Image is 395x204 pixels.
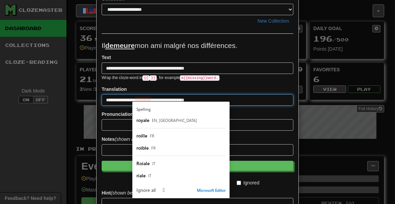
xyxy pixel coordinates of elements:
u: demeure [105,42,135,49]
code: A {{ missing }} word. [180,75,219,81]
em: (shown after answering) [115,136,165,142]
label: Hint [102,189,165,196]
label: Pronunciation [102,111,133,118]
label: Ignored [237,179,259,186]
code: {{ [142,75,150,81]
button: Add to Reviews [102,161,293,171]
label: Notes [102,136,165,143]
em: (shown before answering) [111,190,165,196]
button: New Collection [253,15,293,27]
p: Il mon ami malgré nos différences. [102,41,293,51]
code: }} [150,75,157,81]
small: Wrap the cloze-word in , for example . [102,75,220,80]
label: Translation [102,86,127,93]
input: Ignored [237,181,241,185]
label: Text [102,54,111,61]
